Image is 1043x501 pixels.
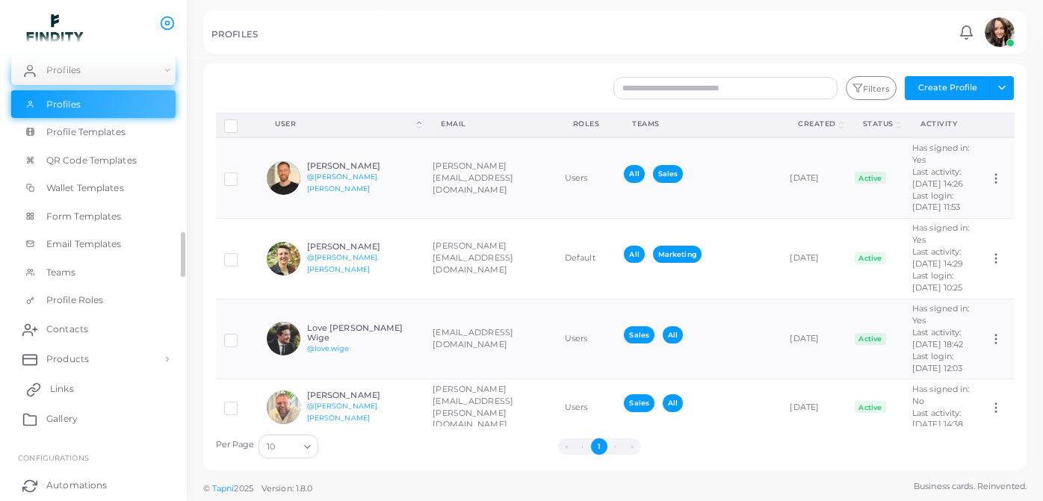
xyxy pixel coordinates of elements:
[624,326,654,343] span: Sales
[276,438,298,455] input: Search for option
[424,299,557,379] td: [EMAIL_ADDRESS][DOMAIN_NAME]
[782,218,847,299] td: [DATE]
[912,167,963,189] span: Last activity: [DATE] 14:26
[11,258,176,287] a: Teams
[653,246,702,263] span: Marketing
[261,483,313,494] span: Version: 1.8.0
[624,246,644,263] span: All
[663,394,683,411] span: All
[275,119,414,129] div: User
[11,374,176,404] a: Links
[216,113,259,137] th: Row-selection
[212,483,235,494] a: Tapni
[846,76,897,100] button: Filters
[46,210,122,223] span: Form Templates
[11,90,176,119] a: Profiles
[307,402,380,422] a: @[PERSON_NAME].[PERSON_NAME]
[557,137,616,218] td: Users
[307,242,417,252] h6: [PERSON_NAME]
[307,390,417,400] h6: [PERSON_NAME]
[798,119,836,129] div: Created
[912,246,963,269] span: Last activity: [DATE] 14:29
[855,333,886,345] span: Active
[912,327,963,349] span: Last activity: [DATE] 18:42
[11,230,176,258] a: Email Templates
[855,172,886,184] span: Active
[424,218,557,299] td: [PERSON_NAME][EMAIL_ADDRESS][DOMAIN_NAME]
[46,352,89,366] span: Products
[267,322,300,355] img: avatar
[46,412,78,426] span: Gallery
[557,379,616,436] td: Users
[855,401,886,413] span: Active
[424,137,557,218] td: [PERSON_NAME][EMAIL_ADDRESS][DOMAIN_NAME]
[782,379,847,436] td: [DATE]
[424,379,557,436] td: [PERSON_NAME][EMAIL_ADDRESS][PERSON_NAME][DOMAIN_NAME]
[307,161,417,171] h6: [PERSON_NAME]
[912,143,970,165] span: Has signed in: Yes
[573,119,600,129] div: Roles
[557,299,616,379] td: Users
[46,237,122,251] span: Email Templates
[18,453,89,462] span: Configurations
[782,137,847,218] td: [DATE]
[591,438,607,455] button: Go to page 1
[11,55,176,85] a: Profiles
[11,202,176,231] a: Form Templates
[211,29,258,40] h5: PROFILES
[267,161,300,195] img: avatar
[905,76,990,100] button: Create Profile
[46,98,81,111] span: Profiles
[46,154,137,167] span: QR Code Templates
[980,17,1018,47] a: avatar
[782,299,847,379] td: [DATE]
[912,190,960,213] span: Last login: [DATE] 11:53
[11,286,176,314] a: Profile Roles
[18,38,53,47] span: ENTITIES
[912,351,962,373] span: Last login: [DATE] 12:03
[13,14,96,42] img: logo
[663,326,683,343] span: All
[11,314,176,344] a: Contacts
[624,165,644,182] span: All
[46,479,107,492] span: Automations
[267,242,300,276] img: avatar
[46,293,103,307] span: Profile Roles
[11,118,176,146] a: Profile Templates
[46,125,126,139] span: Profile Templates
[985,17,1015,47] img: avatar
[912,223,970,245] span: Has signed in: Yes
[11,174,176,202] a: Wallet Templates
[855,252,886,264] span: Active
[441,119,540,129] div: Email
[216,439,255,451] label: Per Page
[912,303,970,326] span: Has signed in: Yes
[307,172,380,193] a: @[PERSON_NAME].[PERSON_NAME]
[307,323,417,343] h6: Love [PERSON_NAME] Wige
[46,323,88,336] span: Contacts
[50,382,74,396] span: Links
[632,119,765,129] div: Teams
[653,165,684,182] span: Sales
[46,181,124,195] span: Wallet Templates
[557,218,616,299] td: Default
[267,439,275,455] span: 10
[259,435,318,458] div: Search for option
[267,390,300,424] img: avatar
[234,482,253,495] span: 2025
[307,253,380,273] a: @[PERSON_NAME].[PERSON_NAME]
[11,404,176,434] a: Gallery
[914,480,1027,493] span: Business cards. Reinvented.
[11,470,176,500] a: Automations
[46,266,76,279] span: Teams
[624,394,654,411] span: Sales
[863,119,894,129] div: Status
[11,344,176,374] a: Products
[912,270,962,293] span: Last login: [DATE] 10:25
[46,63,81,77] span: Profiles
[322,438,876,455] ul: Pagination
[912,408,963,430] span: Last activity: [DATE] 14:38
[920,119,965,129] div: activity
[307,344,349,352] a: @love.wige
